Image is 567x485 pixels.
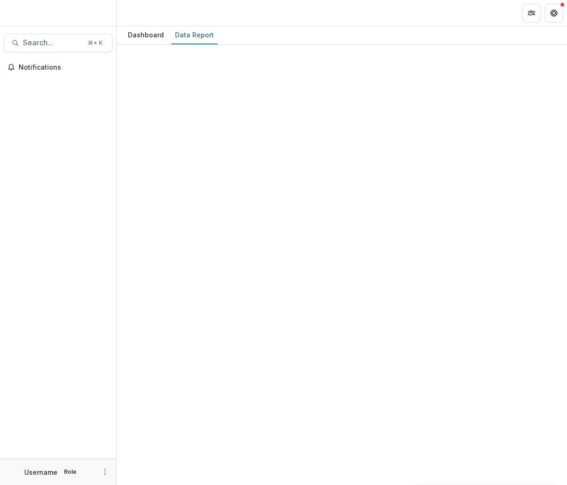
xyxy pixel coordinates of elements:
[4,60,112,75] button: Notifications
[24,467,57,477] p: Username
[124,26,168,44] a: Dashboard
[171,28,217,42] div: Data Report
[86,38,105,48] div: ⌘ + K
[124,28,168,42] div: Dashboard
[171,26,217,44] a: Data Report
[545,4,563,22] button: Get Help
[99,466,111,478] button: More
[61,468,79,476] p: Role
[4,34,112,52] button: Search...
[19,64,109,71] span: Notifications
[522,4,541,22] button: Partners
[23,38,82,47] span: Search...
